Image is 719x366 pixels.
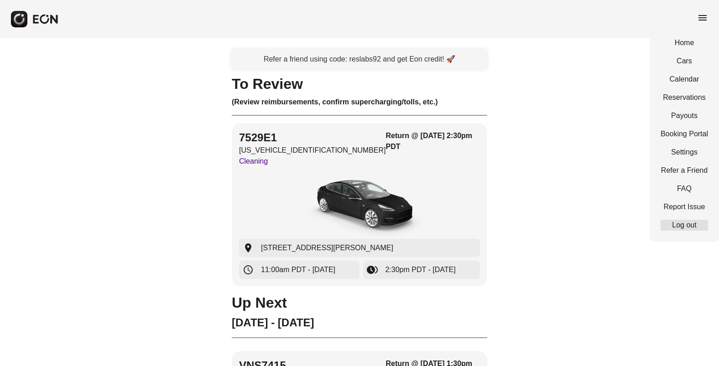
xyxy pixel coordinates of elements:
a: FAQ [661,183,708,194]
h2: [DATE] - [DATE] [232,315,487,330]
a: Calendar [661,74,708,85]
span: browse_gallery [367,264,378,275]
a: Settings [661,147,708,158]
h1: Up Next [232,297,487,308]
span: menu [697,12,708,23]
span: [STREET_ADDRESS][PERSON_NAME] [261,242,393,253]
a: Payouts [661,110,708,121]
a: Log out [661,220,708,231]
a: Refer a Friend [661,165,708,176]
a: Report Issue [661,201,708,212]
span: 2:30pm PDT - [DATE] [385,264,455,275]
h2: 7529E1 [239,130,386,145]
span: schedule [243,264,254,275]
button: 7529E1[US_VEHICLE_IDENTIFICATION_NUMBER]CleaningReturn @ [DATE] 2:30pm PDTcar[STREET_ADDRESS][PER... [232,123,487,286]
a: Cars [661,56,708,67]
a: Reservations [661,92,708,103]
img: car [291,170,428,239]
h1: To Review [232,78,487,89]
p: Cleaning [239,156,386,167]
span: 11:00am PDT - [DATE] [261,264,335,275]
span: location_on [243,242,254,253]
a: Booking Portal [661,129,708,139]
p: [US_VEHICLE_IDENTIFICATION_NUMBER] [239,145,386,156]
a: Home [661,37,708,48]
h3: Return @ [DATE] 2:30pm PDT [386,130,480,152]
h3: (Review reimbursements, confirm supercharging/tolls, etc.) [232,97,487,108]
a: Refer a friend using code: reslabs92 and get Eon credit! 🚀 [232,49,487,69]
